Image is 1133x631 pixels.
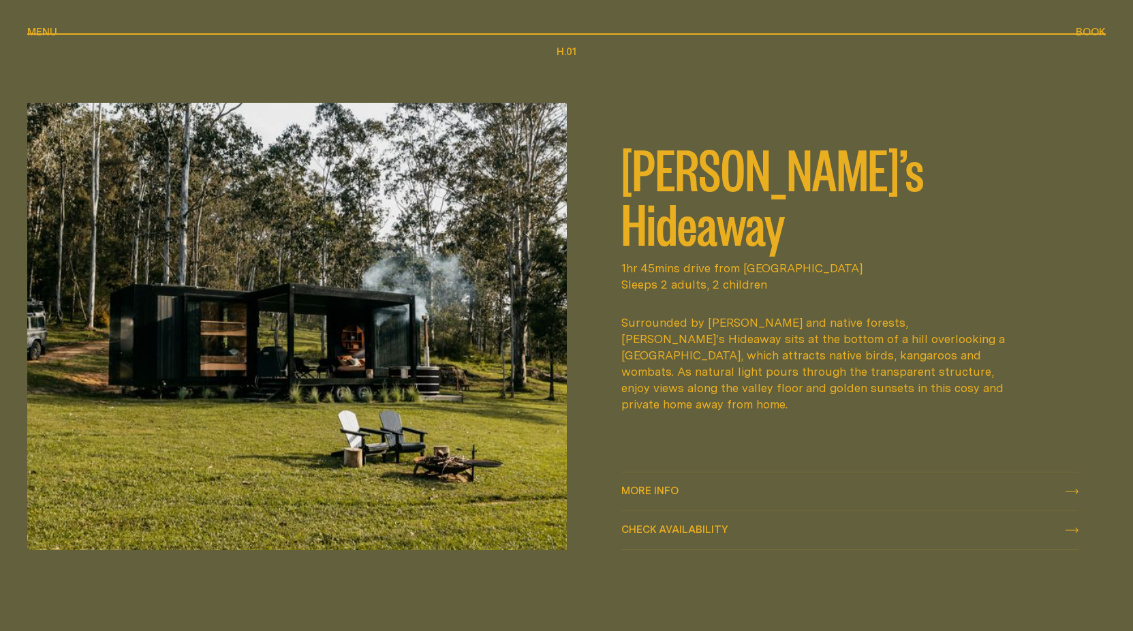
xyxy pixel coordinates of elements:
[27,27,57,37] span: Menu
[1076,27,1106,37] span: Book
[621,276,1079,293] span: Sleeps 2 adults, 2 children
[27,25,57,41] button: show menu
[621,511,1079,549] button: check availability
[621,314,1014,412] div: Surrounded by [PERSON_NAME] and native forests, [PERSON_NAME]'s Hideaway sits at the bottom of a ...
[621,524,728,534] span: Check availability
[621,472,1079,511] a: More info
[621,140,1079,249] h2: [PERSON_NAME]’s Hideaway
[1076,25,1106,41] button: show booking tray
[621,485,679,496] span: More info
[621,260,1079,276] span: 1hr 45mins drive from [GEOGRAPHIC_DATA]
